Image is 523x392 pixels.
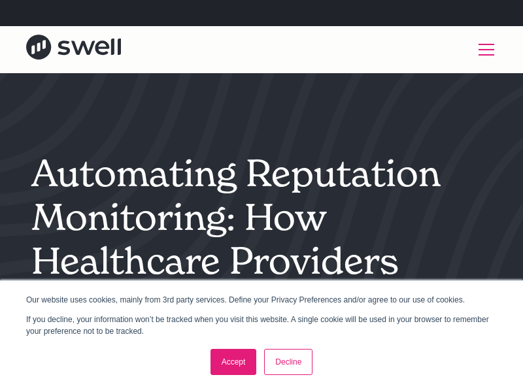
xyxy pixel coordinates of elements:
[26,35,121,64] a: home
[211,349,257,375] a: Accept
[26,314,497,337] p: If you decline, your information won’t be tracked when you visit this website. A single cookie wi...
[26,294,497,306] p: Our website uses cookies, mainly from 3rd party services. Define your Privacy Preferences and/or ...
[264,349,312,375] a: Decline
[31,152,464,371] h1: Automating Reputation Monitoring: How Healthcare Providers Can Stay Ahead of Negative Reviews
[471,34,497,65] div: menu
